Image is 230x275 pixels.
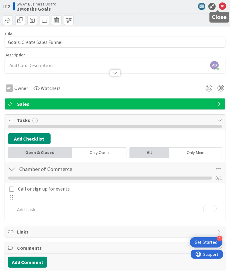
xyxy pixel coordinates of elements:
span: ( 1 ) [32,117,38,123]
span: Tasks [17,116,214,124]
button: Add Checklist [8,133,51,144]
span: AB [210,61,219,70]
b: 2 [8,3,10,9]
button: Add Comment [8,257,47,268]
div: To enrich screen reader interactions, please activate Accessibility in Grammarly extension settings [12,204,223,215]
span: ID [3,3,10,10]
span: Owner [14,84,28,92]
div: Only Open [72,147,126,158]
span: Sales [17,100,214,108]
div: Only Mine [169,147,222,158]
span: Watchers [41,84,61,92]
div: AB [6,84,13,92]
span: SWAY Business Board [17,2,56,6]
div: All [129,147,169,158]
div: Open Get Started checklist, remaining modules: 4 [190,237,222,248]
span: Comments [17,244,214,252]
input: Add Checklist... [17,163,150,174]
div: 4 [217,236,222,241]
span: 0 / 1 [215,174,222,182]
h5: Close [212,14,227,20]
span: Description [5,52,26,58]
b: 3 Months Goals [17,6,56,11]
p: Call or sign up for events [18,185,221,192]
span: Support [13,1,28,8]
div: Get Started [195,239,218,245]
span: Links [17,228,214,235]
div: Open & Closed [8,147,72,158]
input: type card name here... [5,37,225,48]
label: Title [5,31,12,37]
